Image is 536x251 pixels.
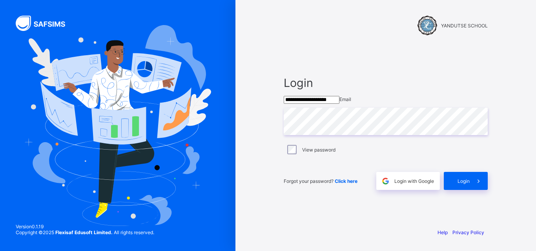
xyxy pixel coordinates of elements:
[284,178,357,184] span: Forgot your password?
[302,147,335,153] label: View password
[16,224,154,229] span: Version 0.1.19
[441,23,488,29] span: YANDUTSE SCHOOL
[438,229,448,235] a: Help
[458,178,470,184] span: Login
[55,229,113,235] strong: Flexisaf Edusoft Limited.
[394,178,434,184] span: Login with Google
[381,177,390,186] img: google.396cfc9801f0270233282035f929180a.svg
[16,16,75,31] img: SAFSIMS Logo
[24,25,211,226] img: Hero Image
[452,229,484,235] a: Privacy Policy
[16,229,154,235] span: Copyright © 2025 All rights reserved.
[335,178,357,184] a: Click here
[339,96,351,102] span: Email
[284,76,488,90] span: Login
